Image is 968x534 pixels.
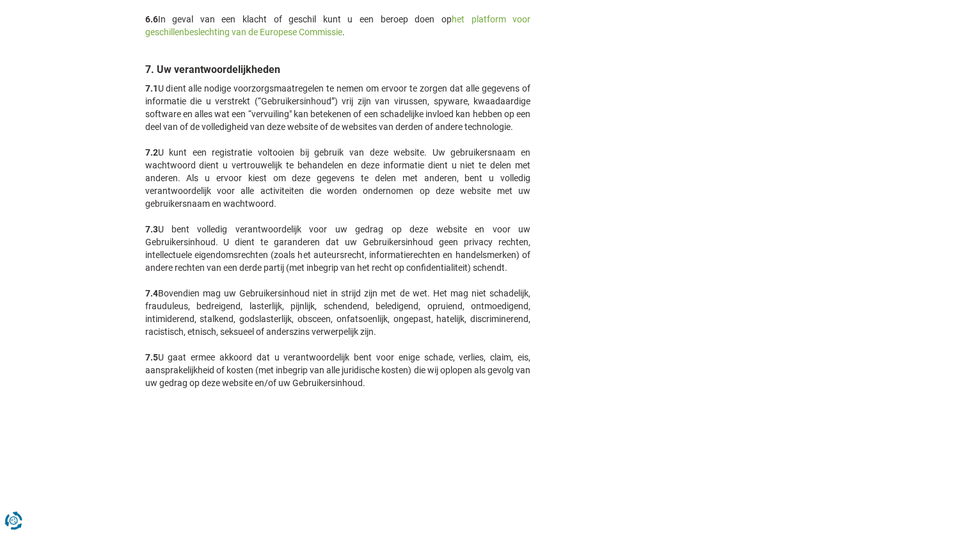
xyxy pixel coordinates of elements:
[145,288,158,298] b: 7.4
[145,147,158,158] b: 7.2
[145,82,531,415] p: U dient alle nodige voorzorgsmaatregelen te nemen om ervoor te zorgen dat alle gegevens of inform...
[145,352,158,362] b: 7.5
[145,14,158,24] b: 6.6
[145,64,531,76] h2: 7. Uw verantwoordelijkheden
[145,83,158,93] b: 7.1
[145,224,158,234] b: 7.3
